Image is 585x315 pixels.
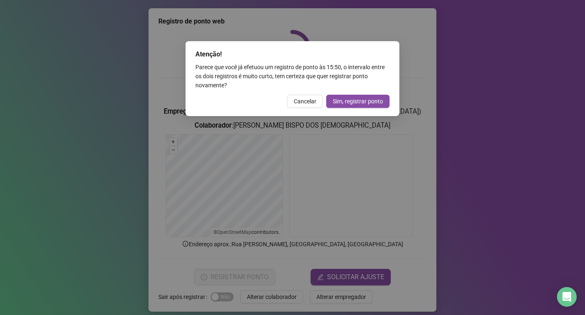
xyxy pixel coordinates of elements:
[333,97,383,106] span: Sim, registrar ponto
[195,63,390,90] div: Parece que você já efetuou um registro de ponto às 15:50 , o intervalo entre os dois registros é ...
[287,95,323,108] button: Cancelar
[294,97,316,106] span: Cancelar
[557,287,577,307] div: Open Intercom Messenger
[326,95,390,108] button: Sim, registrar ponto
[195,49,390,59] div: Atenção!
